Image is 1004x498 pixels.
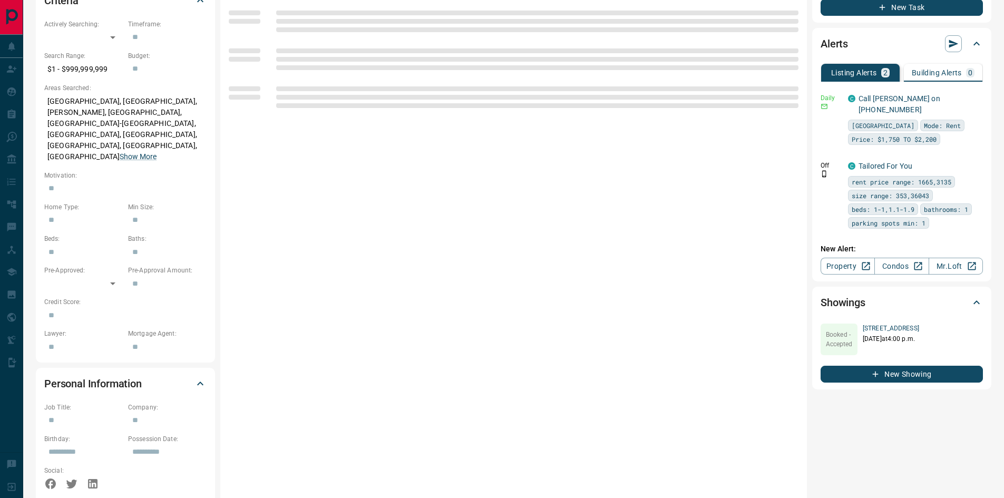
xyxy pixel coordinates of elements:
p: Home Type: [44,202,123,212]
p: [DATE] at 4:00 p.m. [863,334,919,344]
p: Search Range: [44,51,123,61]
p: Daily [821,93,842,103]
a: Condos [874,258,929,275]
p: Baths: [128,234,207,243]
h2: Showings [821,294,865,311]
span: Mode: Rent [924,120,961,131]
button: New Showing [821,366,983,383]
p: Lawyer: [44,329,123,338]
p: Social: [44,466,123,475]
p: 2 [883,69,888,76]
p: Credit Score: [44,297,207,307]
span: bathrooms: 1 [924,204,968,214]
div: Showings [821,290,983,315]
p: Off [821,161,842,170]
p: Booked - Accepted [821,330,857,349]
p: Actively Searching: [44,19,123,29]
p: Budget: [128,51,207,61]
p: Areas Searched: [44,83,207,93]
a: Mr.Loft [929,258,983,275]
a: Property [821,258,875,275]
p: $1 - $999,999,999 [44,61,123,78]
p: Mortgage Agent: [128,329,207,338]
p: [GEOGRAPHIC_DATA], [GEOGRAPHIC_DATA], [PERSON_NAME], [GEOGRAPHIC_DATA], [GEOGRAPHIC_DATA]-[GEOGRA... [44,93,207,165]
span: beds: 1-1,1.1-1.9 [852,204,914,214]
h2: Alerts [821,35,848,52]
p: Job Title: [44,403,123,412]
span: [GEOGRAPHIC_DATA] [852,120,914,131]
span: parking spots min: 1 [852,218,925,228]
p: Possession Date: [128,434,207,444]
p: Listing Alerts [831,69,877,76]
button: Show More [120,151,157,162]
div: condos.ca [848,95,855,102]
p: New Alert: [821,243,983,255]
p: Company: [128,403,207,412]
div: Alerts [821,31,983,56]
p: Min Size: [128,202,207,212]
div: Personal Information [44,371,207,396]
svg: Email [821,103,828,110]
span: rent price range: 1665,3135 [852,177,951,187]
p: Motivation: [44,171,207,180]
p: [STREET_ADDRESS] [863,324,919,333]
span: size range: 353,36043 [852,190,929,201]
p: Birthday: [44,434,123,444]
a: Call [PERSON_NAME] on [PHONE_NUMBER] [859,94,940,114]
p: Timeframe: [128,19,207,29]
p: Beds: [44,234,123,243]
p: 0 [968,69,972,76]
div: condos.ca [848,162,855,170]
p: Pre-Approved: [44,266,123,275]
p: Building Alerts [912,69,962,76]
p: Pre-Approval Amount: [128,266,207,275]
svg: Push Notification Only [821,170,828,178]
span: Price: $1,750 TO $2,200 [852,134,937,144]
h2: Personal Information [44,375,142,392]
a: Tailored For You [859,162,912,170]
